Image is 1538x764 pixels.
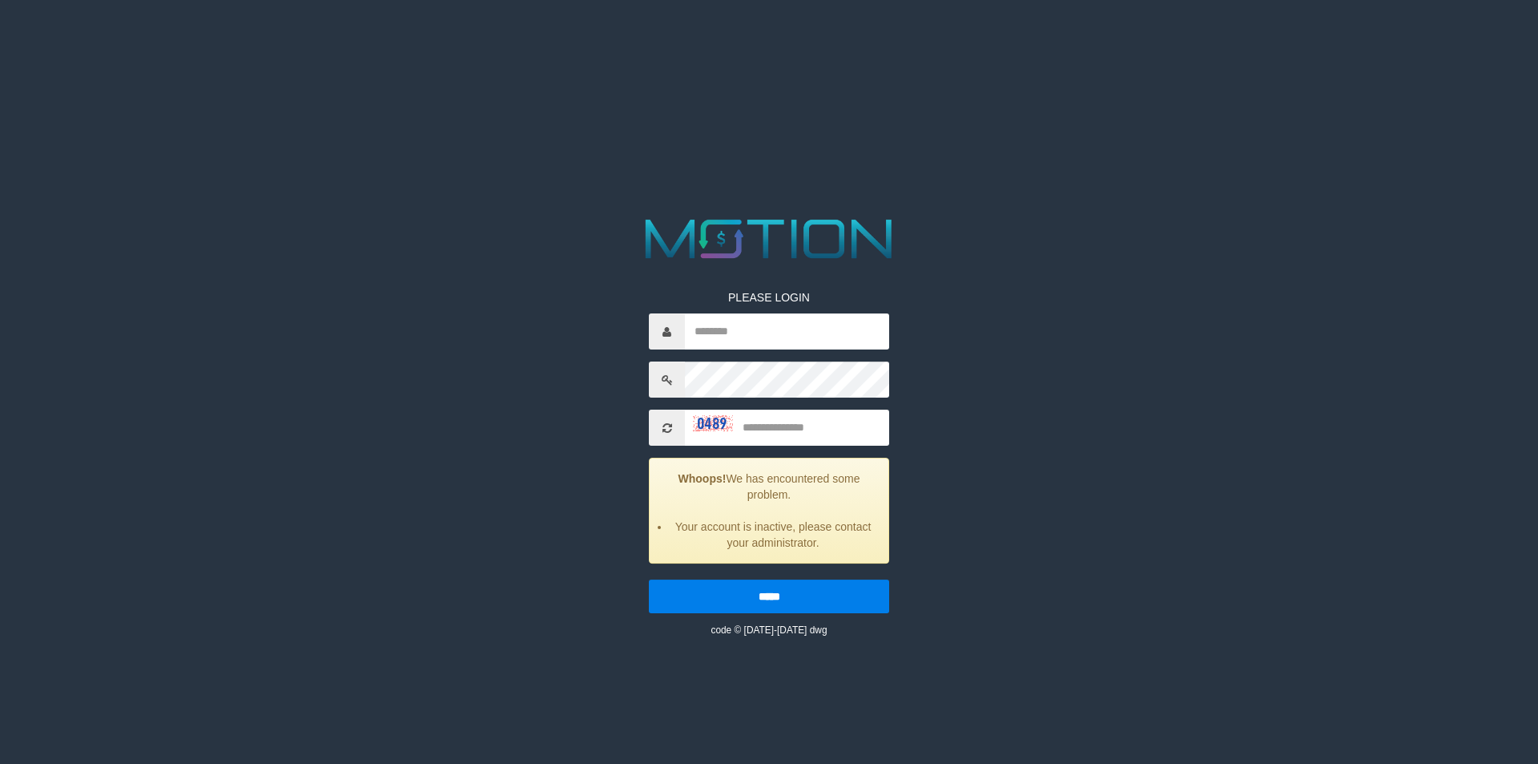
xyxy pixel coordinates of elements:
[670,519,876,551] li: Your account is inactive, please contact your administrator.
[693,415,733,431] img: captcha
[649,458,889,564] div: We has encountered some problem.
[649,289,889,305] p: PLEASE LOGIN
[678,472,727,485] strong: Whoops!
[711,625,827,636] small: code © [DATE]-[DATE] dwg
[634,212,904,265] img: MOTION_logo.png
